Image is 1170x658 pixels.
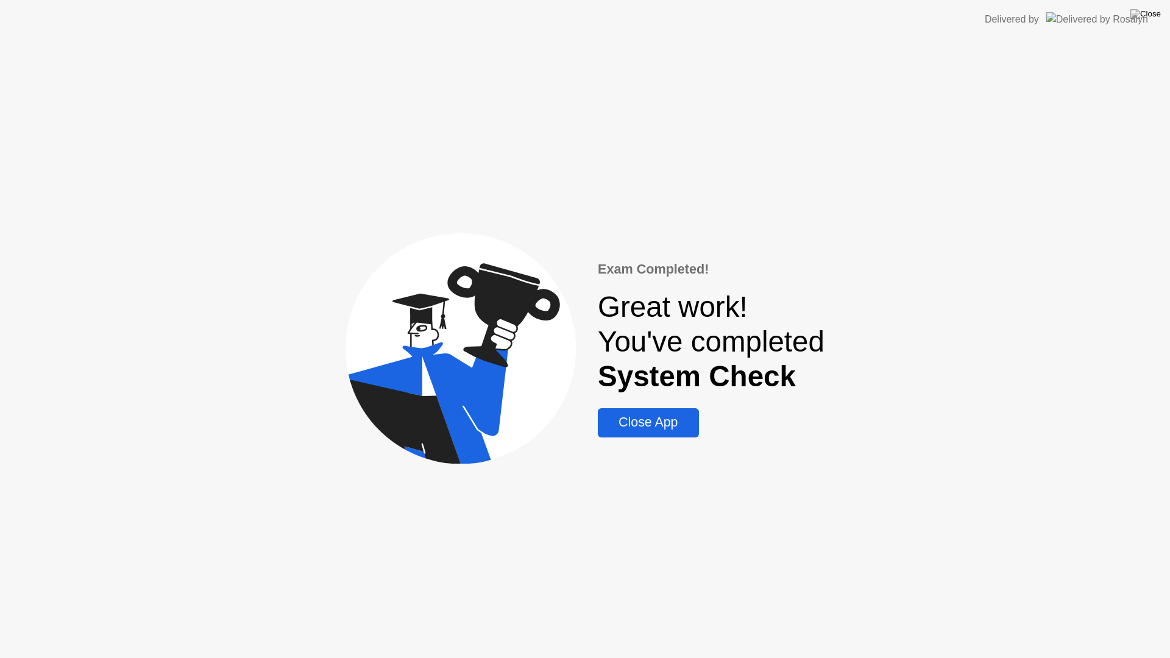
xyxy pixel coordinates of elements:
[985,12,1039,27] div: Delivered by
[598,360,796,392] b: System Check
[601,415,695,430] div: Close App
[1130,9,1161,19] img: Close
[598,289,824,394] div: Great work! You've completed
[1046,12,1148,26] img: Delivered by Rosalyn
[598,260,824,279] div: Exam Completed!
[598,408,698,437] button: Close App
